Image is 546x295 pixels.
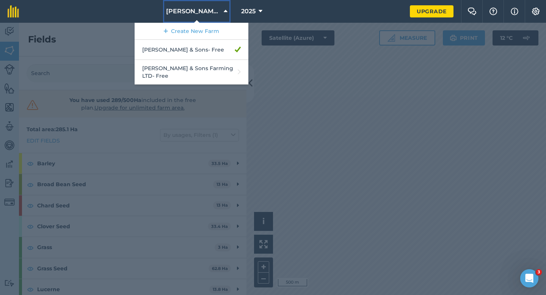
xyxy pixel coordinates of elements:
img: svg+xml;base64,PHN2ZyB4bWxucz0iaHR0cDovL3d3dy53My5vcmcvMjAwMC9zdmciIHdpZHRoPSIxNyIgaGVpZ2h0PSIxNy... [511,7,518,16]
img: A question mark icon [489,8,498,15]
a: [PERSON_NAME] & Sons- Free [135,40,248,60]
img: Two speech bubbles overlapping with the left bubble in the forefront [468,8,477,15]
span: [PERSON_NAME] & Sons [166,7,221,16]
a: [PERSON_NAME] & Sons Farming LTD- Free [135,60,248,85]
span: 2025 [241,7,256,16]
img: A cog icon [531,8,540,15]
a: Upgrade [410,5,453,17]
span: 3 [536,269,542,275]
a: Create New Farm [135,23,248,40]
iframe: Intercom live chat [520,269,538,287]
img: fieldmargin Logo [8,5,19,17]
